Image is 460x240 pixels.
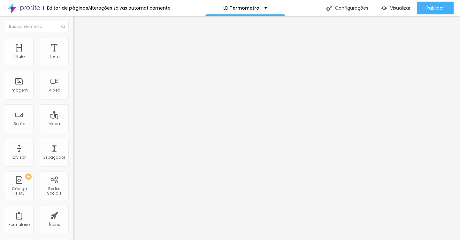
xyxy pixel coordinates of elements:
img: view-1.svg [381,5,387,11]
div: Texto [49,54,59,59]
img: Icone [61,25,65,28]
div: Código HTML [6,187,32,196]
div: Botão [13,122,25,126]
div: Vídeo [49,88,60,92]
div: Espaçador [43,155,65,160]
img: Icone [326,5,332,11]
div: Alterações salvas automaticamente [88,6,171,10]
div: Imagem [11,88,28,92]
button: Visualizar [375,2,417,14]
span: Publicar [426,5,444,11]
div: Divisor [13,155,26,160]
input: Buscar elemento [5,21,69,32]
button: Publicar [417,2,454,14]
div: Ícone [49,222,60,227]
div: Editor de páginas [43,6,88,10]
span: Visualizar [390,5,410,11]
div: Formulário [9,222,30,227]
div: Título [14,54,25,59]
p: LD Termometro [223,6,259,10]
div: Mapa [49,122,60,126]
div: Redes Sociais [42,187,67,196]
iframe: Editor [73,16,460,240]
